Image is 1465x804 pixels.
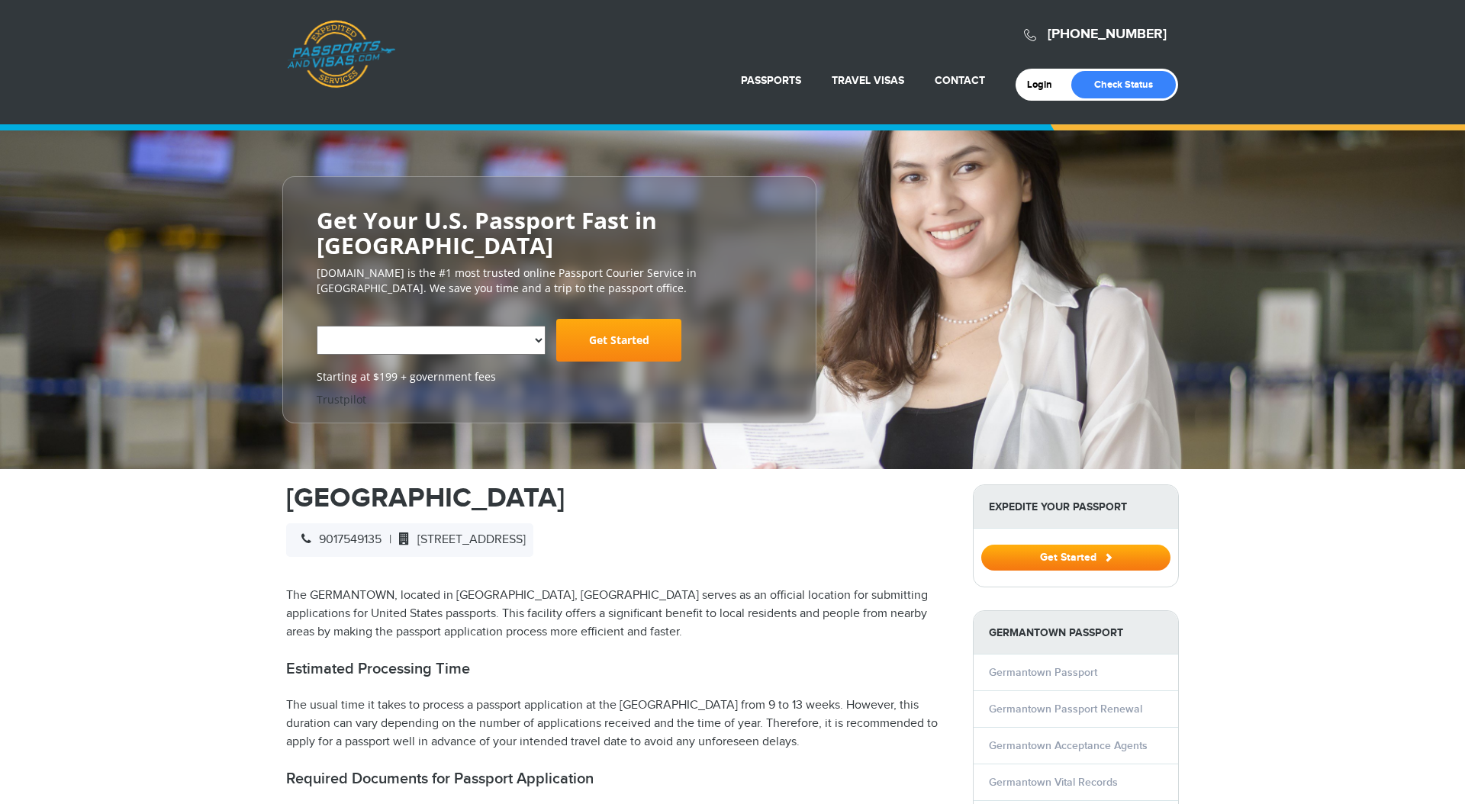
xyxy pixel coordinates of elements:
p: The GERMANTOWN, located in [GEOGRAPHIC_DATA], [GEOGRAPHIC_DATA] serves as an official location fo... [286,587,950,642]
h1: [GEOGRAPHIC_DATA] [286,484,950,512]
p: The usual time it takes to process a passport application at the [GEOGRAPHIC_DATA] from 9 to 13 w... [286,696,950,751]
h2: Get Your U.S. Passport Fast in [GEOGRAPHIC_DATA] [317,207,782,258]
a: Check Status [1071,71,1176,98]
span: [STREET_ADDRESS] [391,532,526,547]
a: Germantown Passport Renewal [989,703,1142,716]
a: [PHONE_NUMBER] [1048,26,1167,43]
a: Passports & [DOMAIN_NAME] [287,20,395,88]
a: Contact [935,74,985,87]
a: Travel Visas [832,74,904,87]
a: Get Started [981,551,1170,563]
div: | [286,523,533,557]
a: Germantown Vital Records [989,776,1118,789]
strong: Germantown Passport [974,611,1178,654]
button: Get Started [981,545,1170,571]
h2: Estimated Processing Time [286,660,950,678]
a: Login [1027,79,1063,91]
span: Starting at $199 + government fees [317,369,782,384]
a: Passports [741,74,801,87]
a: Germantown Acceptance Agents [989,739,1148,752]
a: Trustpilot [317,392,366,407]
a: Germantown Passport [989,666,1097,679]
p: [DOMAIN_NAME] is the #1 most trusted online Passport Courier Service in [GEOGRAPHIC_DATA]. We sav... [317,265,782,296]
a: Get Started [556,319,681,362]
strong: Expedite Your Passport [974,485,1178,529]
h2: Required Documents for Passport Application [286,770,950,788]
span: 9017549135 [294,532,382,547]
